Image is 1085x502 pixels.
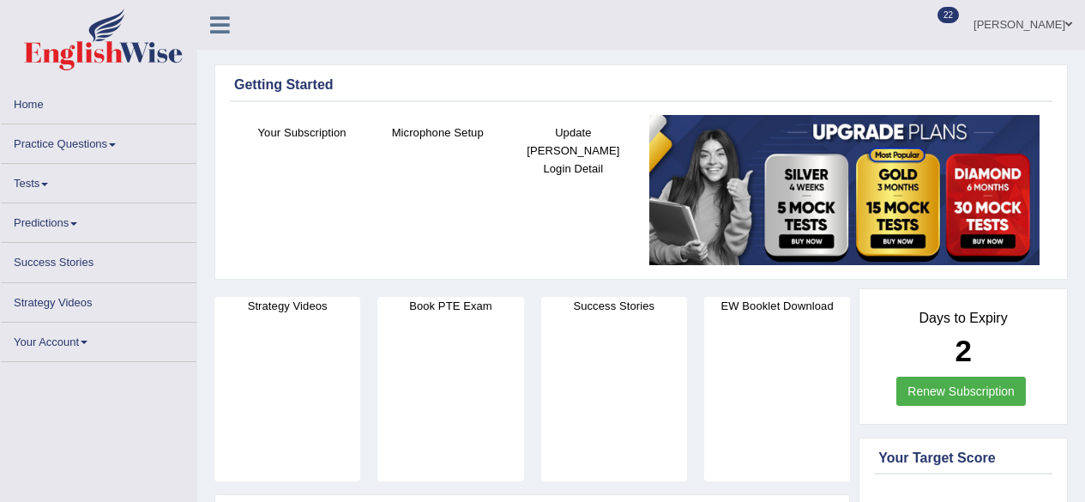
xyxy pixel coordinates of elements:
a: Tests [1,164,196,197]
span: 22 [937,7,959,23]
h4: Days to Expiry [878,311,1048,326]
b: 2 [955,334,971,367]
h4: Microphone Setup [378,124,497,142]
a: Renew Subscription [896,377,1026,406]
img: small5.jpg [649,115,1040,266]
div: Your Target Score [878,448,1048,469]
h4: Book PTE Exam [377,297,523,315]
h4: Strategy Videos [214,297,360,315]
a: Predictions [1,203,196,237]
a: Success Stories [1,243,196,276]
a: Practice Questions [1,124,196,158]
a: Strategy Videos [1,283,196,317]
h4: Your Subscription [243,124,361,142]
h4: Success Stories [541,297,687,315]
a: Home [1,85,196,118]
h4: EW Booklet Download [704,297,850,315]
div: Getting Started [234,75,1048,95]
a: Your Account [1,323,196,356]
h4: Update [PERSON_NAME] Login Detail [514,124,632,178]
